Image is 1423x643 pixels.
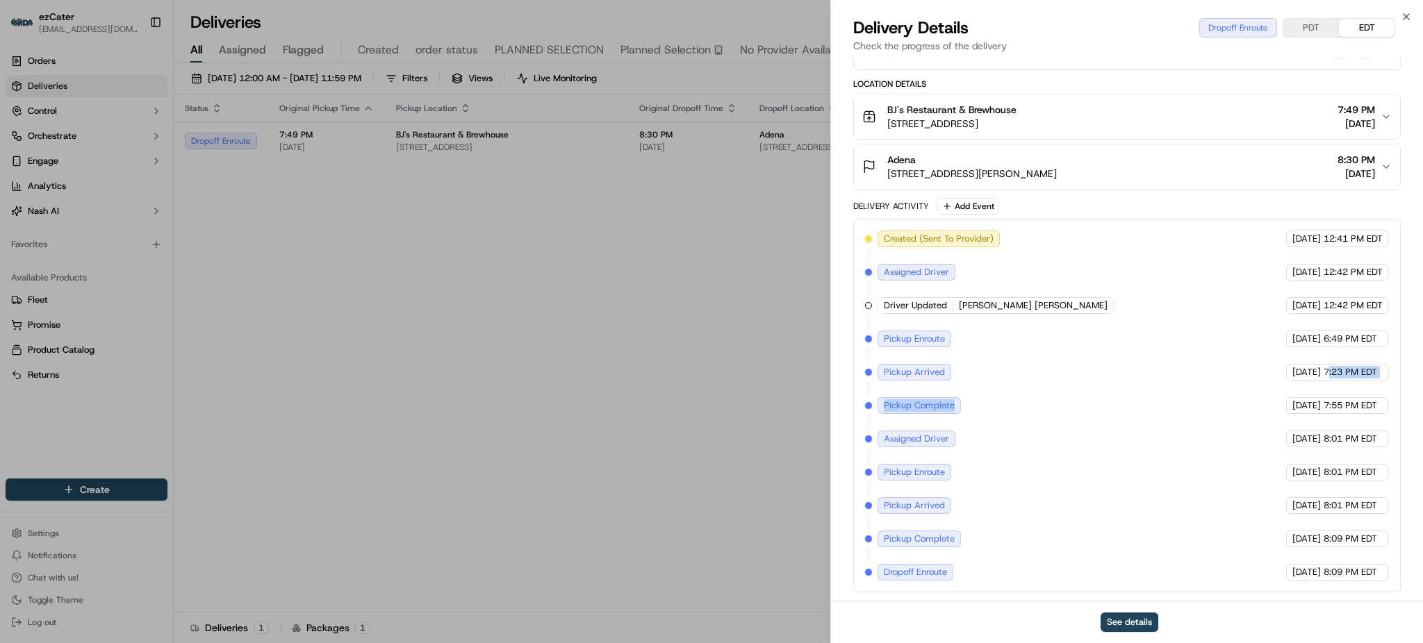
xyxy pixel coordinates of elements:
[884,466,945,478] span: Pickup Enroute
[14,133,39,158] img: 1736555255976-a54dd68f-1ca7-489b-9aae-adbdc363a1c4
[28,201,106,215] span: Knowledge Base
[36,90,250,104] input: Got a question? Start typing here...
[1292,466,1321,478] span: [DATE]
[1324,533,1377,545] span: 8:09 PM EDT
[854,94,1400,139] button: BJ's Restaurant & Brewhouse[STREET_ADDRESS]7:49 PM[DATE]
[1324,499,1377,512] span: 8:01 PM EDT
[887,103,1017,117] span: BJ's Restaurant & Brewhouse
[1283,19,1339,37] button: PDT
[131,201,223,215] span: API Documentation
[1292,233,1321,245] span: [DATE]
[1292,566,1321,578] span: [DATE]
[884,566,947,578] span: Dropoff Enroute
[854,144,1400,189] button: Adena[STREET_ADDRESS][PERSON_NAME]8:30 PM[DATE]
[1292,366,1321,378] span: [DATE]
[884,366,945,378] span: Pickup Arrived
[884,399,955,412] span: Pickup Complete
[1338,153,1375,167] span: 8:30 PM
[1338,117,1375,131] span: [DATE]
[1324,266,1383,278] span: 12:42 PM EDT
[112,196,229,221] a: 💻API Documentation
[1324,566,1377,578] span: 8:09 PM EDT
[8,196,112,221] a: 📗Knowledge Base
[853,78,1401,90] div: Location Details
[14,14,42,42] img: Nash
[853,201,929,212] div: Delivery Activity
[98,235,168,246] a: Powered byPylon
[1338,167,1375,181] span: [DATE]
[1292,533,1321,545] span: [DATE]
[1292,266,1321,278] span: [DATE]
[1324,333,1377,345] span: 6:49 PM EDT
[884,233,994,245] span: Created (Sent To Provider)
[937,198,999,215] button: Add Event
[1292,333,1321,345] span: [DATE]
[1101,612,1158,632] button: See details
[1324,366,1377,378] span: 7:23 PM EDT
[884,266,949,278] span: Assigned Driver
[1324,433,1377,445] span: 8:01 PM EDT
[1324,233,1383,245] span: 12:41 PM EDT
[236,137,253,153] button: Start new chat
[1339,19,1395,37] button: EDT
[14,203,25,214] div: 📗
[884,533,955,545] span: Pickup Complete
[117,203,129,214] div: 💻
[1292,399,1321,412] span: [DATE]
[853,17,969,39] span: Delivery Details
[1324,299,1383,312] span: 12:42 PM EDT
[887,117,1017,131] span: [STREET_ADDRESS]
[1292,499,1321,512] span: [DATE]
[959,299,1108,312] span: [PERSON_NAME] [PERSON_NAME]
[1324,466,1377,478] span: 8:01 PM EDT
[47,133,228,147] div: Start new chat
[1324,399,1377,412] span: 7:55 PM EDT
[853,39,1401,53] p: Check the progress of the delivery
[884,433,949,445] span: Assigned Driver
[884,333,945,345] span: Pickup Enroute
[1292,433,1321,445] span: [DATE]
[14,56,253,78] p: Welcome 👋
[884,299,947,312] span: Driver Updated
[47,147,176,158] div: We're available if you need us!
[1292,299,1321,312] span: [DATE]
[887,167,1057,181] span: [STREET_ADDRESS][PERSON_NAME]
[1338,103,1375,117] span: 7:49 PM
[884,499,945,512] span: Pickup Arrived
[887,153,916,167] span: Adena
[138,235,168,246] span: Pylon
